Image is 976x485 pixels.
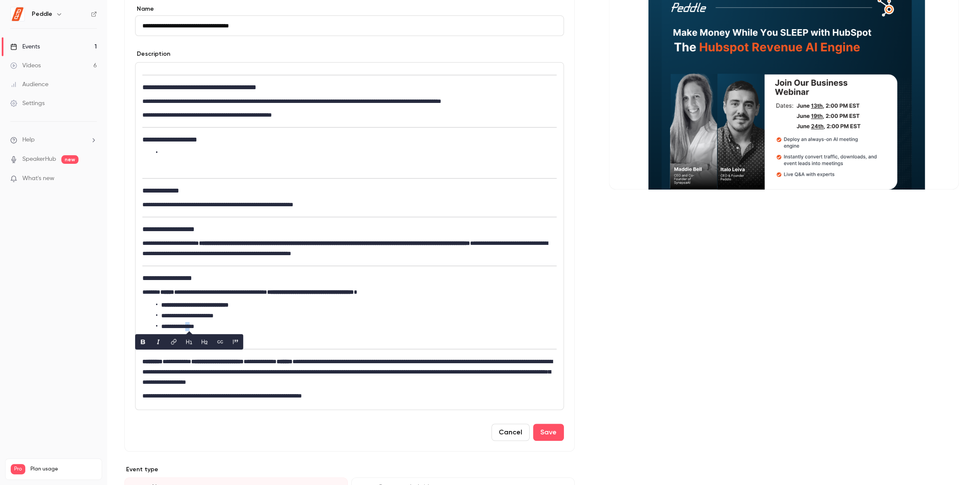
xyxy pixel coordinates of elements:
[135,62,564,410] section: description
[30,466,96,473] span: Plan usage
[135,5,564,13] label: Name
[229,335,242,349] button: blockquote
[22,136,35,145] span: Help
[136,63,563,410] div: editor
[151,335,165,349] button: italic
[22,155,56,164] a: SpeakerHub
[124,465,575,474] p: Event type
[87,175,97,183] iframe: Noticeable Trigger
[32,10,52,18] h6: Peddle
[167,335,181,349] button: link
[10,61,41,70] div: Videos
[10,99,45,108] div: Settings
[11,464,25,474] span: Pro
[61,155,78,164] span: new
[10,80,48,89] div: Audience
[22,174,54,183] span: What's new
[136,335,150,349] button: bold
[135,50,170,58] label: Description
[10,42,40,51] div: Events
[10,136,97,145] li: help-dropdown-opener
[491,424,530,441] button: Cancel
[11,7,24,21] img: Peddle
[533,424,564,441] button: Save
